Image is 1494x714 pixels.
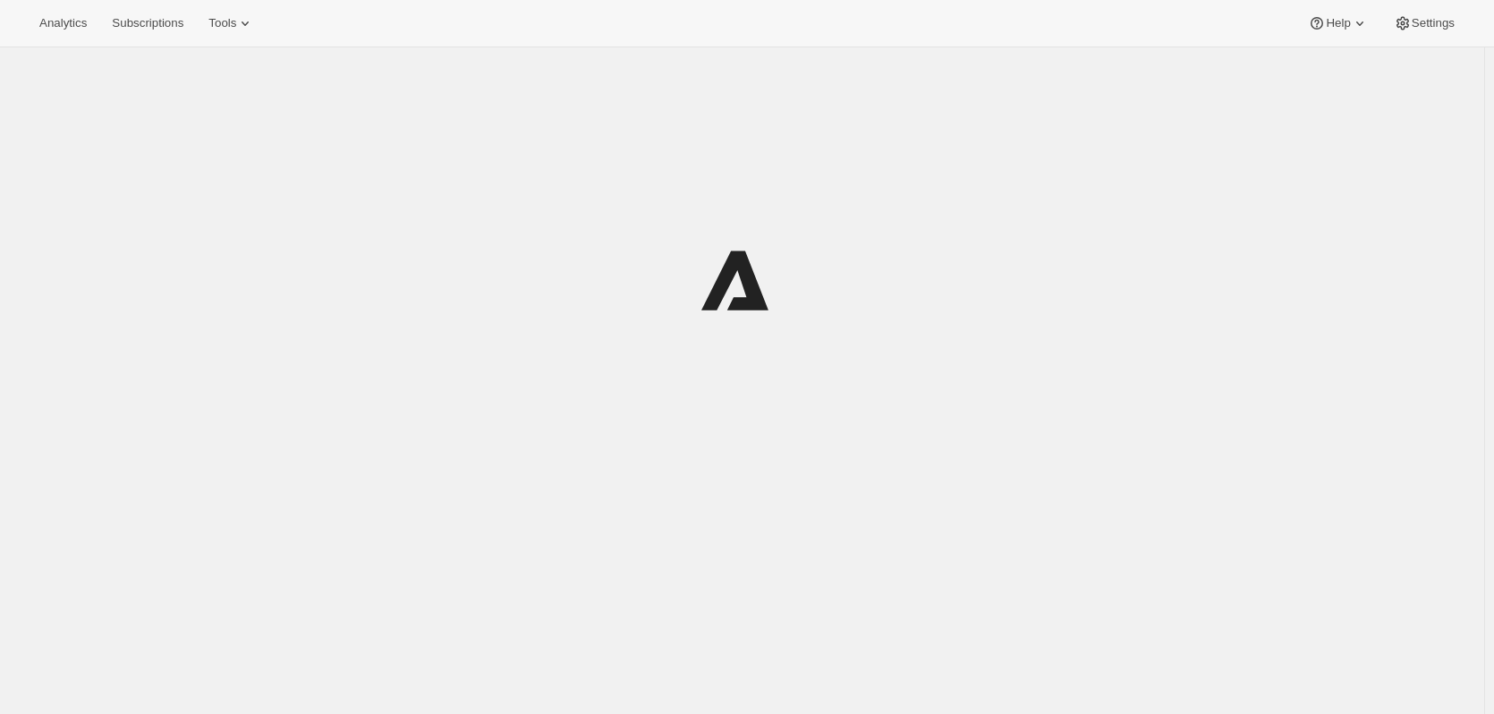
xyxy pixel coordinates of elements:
[1297,11,1379,36] button: Help
[1412,16,1455,30] span: Settings
[29,11,98,36] button: Analytics
[39,16,87,30] span: Analytics
[101,11,194,36] button: Subscriptions
[1383,11,1465,36] button: Settings
[1326,16,1350,30] span: Help
[112,16,183,30] span: Subscriptions
[208,16,236,30] span: Tools
[198,11,265,36] button: Tools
